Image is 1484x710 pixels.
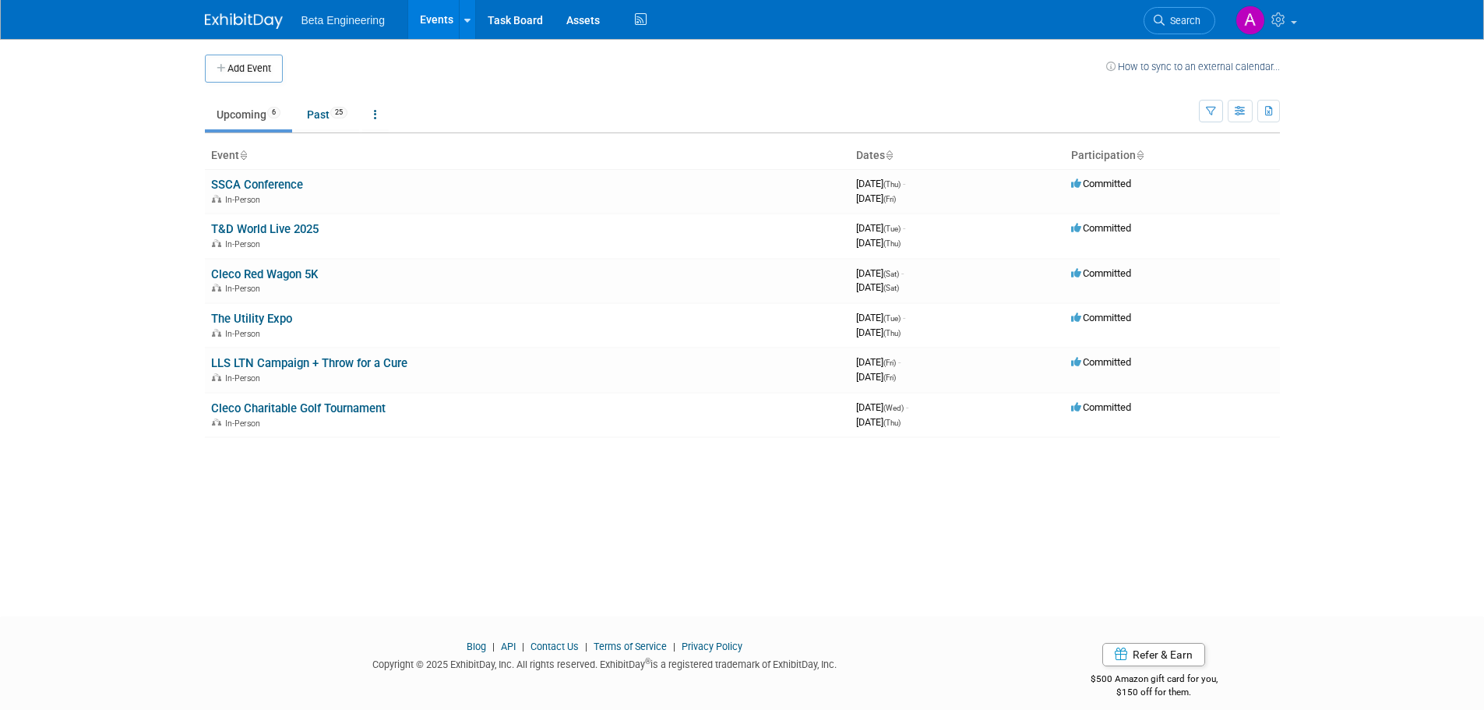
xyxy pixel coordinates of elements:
span: Committed [1071,312,1131,323]
span: 6 [267,107,280,118]
span: (Sat) [883,284,899,292]
span: In-Person [225,329,265,339]
a: Privacy Policy [682,641,742,652]
span: - [901,267,904,279]
span: (Fri) [883,195,896,203]
span: (Thu) [883,329,901,337]
span: In-Person [225,373,265,383]
a: Sort by Start Date [885,149,893,161]
span: 25 [330,107,347,118]
span: - [898,356,901,368]
span: - [903,178,905,189]
span: [DATE] [856,222,905,234]
span: [DATE] [856,178,905,189]
span: (Thu) [883,239,901,248]
span: [DATE] [856,312,905,323]
span: Committed [1071,267,1131,279]
img: Anne Mertens [1235,5,1265,35]
a: How to sync to an external calendar... [1106,61,1280,72]
span: Beta Engineering [301,14,385,26]
span: (Tue) [883,314,901,323]
span: | [518,641,528,652]
a: Refer & Earn [1102,643,1205,666]
span: In-Person [225,195,265,205]
a: Sort by Participation Type [1136,149,1144,161]
span: (Tue) [883,224,901,233]
span: | [488,641,499,652]
a: Terms of Service [594,641,667,652]
a: Cleco Charitable Golf Tournament [211,401,386,415]
span: In-Person [225,419,265,429]
span: - [906,401,908,413]
span: [DATE] [856,281,899,293]
span: [DATE] [856,237,901,249]
a: LLS LTN Campaign + Throw for a Cure [211,356,407,370]
span: (Wed) [883,404,904,412]
div: Copyright © 2025 ExhibitDay, Inc. All rights reserved. ExhibitDay is a registered trademark of Ex... [205,654,1006,672]
button: Add Event [205,55,283,83]
span: (Thu) [883,180,901,189]
a: API [501,641,516,652]
span: [DATE] [856,193,896,204]
img: In-Person Event [212,419,221,426]
sup: ® [645,657,650,666]
th: Event [205,143,850,169]
a: Contact Us [531,641,579,652]
a: Sort by Event Name [239,149,247,161]
img: In-Person Event [212,373,221,381]
a: SSCA Conference [211,178,303,192]
span: [DATE] [856,371,896,383]
span: Committed [1071,222,1131,234]
span: (Fri) [883,373,896,382]
img: ExhibitDay [205,13,283,29]
span: - [903,312,905,323]
img: In-Person Event [212,329,221,337]
span: [DATE] [856,416,901,428]
span: | [581,641,591,652]
span: (Fri) [883,359,896,367]
span: Committed [1071,401,1131,413]
a: Blog [467,641,486,652]
span: | [669,641,679,652]
th: Dates [850,143,1065,169]
img: In-Person Event [212,239,221,247]
span: Committed [1071,178,1131,189]
span: Committed [1071,356,1131,368]
img: In-Person Event [212,195,221,203]
span: [DATE] [856,356,901,368]
div: $500 Amazon gift card for you, [1028,662,1280,698]
span: Search [1165,15,1200,26]
a: The Utility Expo [211,312,292,326]
a: Upcoming6 [205,100,292,129]
span: (Sat) [883,270,899,278]
span: (Thu) [883,419,901,427]
a: T&D World Live 2025 [211,222,319,236]
a: Search [1144,7,1215,34]
a: Past25 [295,100,359,129]
span: In-Person [225,239,265,249]
span: [DATE] [856,401,908,413]
span: - [903,222,905,234]
div: $150 off for them. [1028,686,1280,699]
a: Cleco Red Wagon 5K [211,267,318,281]
span: [DATE] [856,267,904,279]
img: In-Person Event [212,284,221,291]
span: [DATE] [856,327,901,338]
span: In-Person [225,284,265,294]
th: Participation [1065,143,1280,169]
